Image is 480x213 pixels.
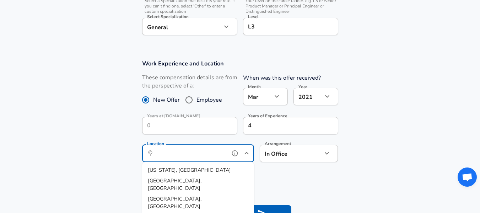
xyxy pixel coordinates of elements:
[196,96,222,104] span: Employee
[243,74,321,82] label: When was this offer received?
[153,96,180,104] span: New Offer
[142,59,338,68] h3: Work Experience and Location
[458,167,477,187] div: Відкритий чат
[243,117,323,134] input: 7
[148,177,201,192] span: [GEOGRAPHIC_DATA], [GEOGRAPHIC_DATA]
[147,15,188,19] label: Select Specialization
[298,85,307,89] label: Year
[246,21,335,32] input: L3
[243,88,272,105] div: Mar
[230,148,240,159] button: help
[142,117,222,134] input: 0
[260,145,312,162] div: In Office
[242,148,252,158] button: Close
[142,18,222,35] div: General
[248,15,259,19] label: Level
[147,142,164,146] label: Location
[148,166,231,174] span: [US_STATE], [GEOGRAPHIC_DATA]
[265,142,291,146] label: Arrangement
[248,114,287,118] label: Years of Experience
[142,74,237,90] label: These compensation details are from the perspective of a:
[147,114,200,118] label: Years at [DOMAIN_NAME]
[248,85,260,89] label: Month
[148,195,201,210] span: [GEOGRAPHIC_DATA], [GEOGRAPHIC_DATA]
[293,88,323,105] div: 2021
